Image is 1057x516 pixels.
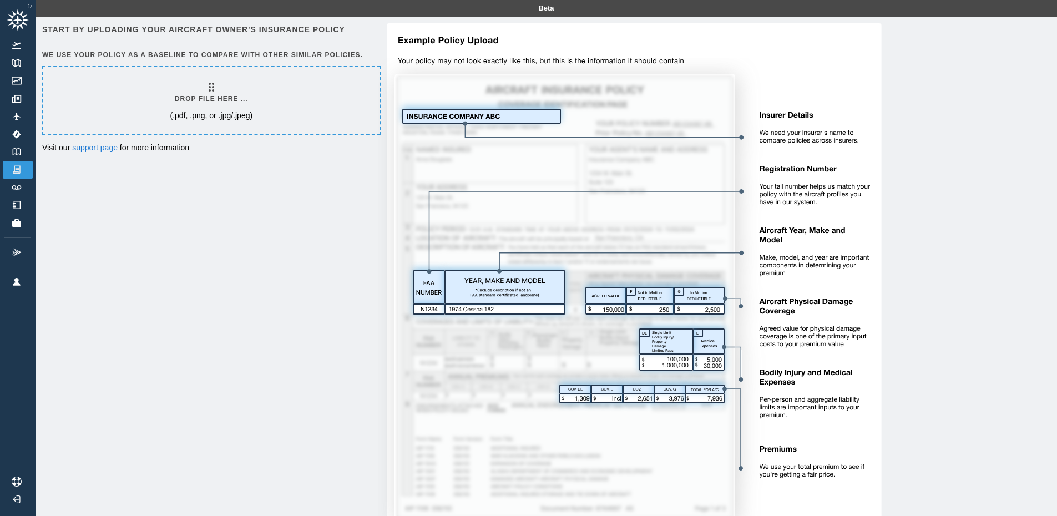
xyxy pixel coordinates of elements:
h6: We use your policy as a baseline to compare with other similar policies. [42,50,378,60]
h6: Drop file here ... [175,94,248,104]
p: (.pdf, .png, or .jpg/.jpeg) [170,110,252,121]
p: Visit our for more information [42,142,378,153]
a: support page [72,143,118,152]
h6: Start by uploading your aircraft owner's insurance policy [42,23,378,36]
